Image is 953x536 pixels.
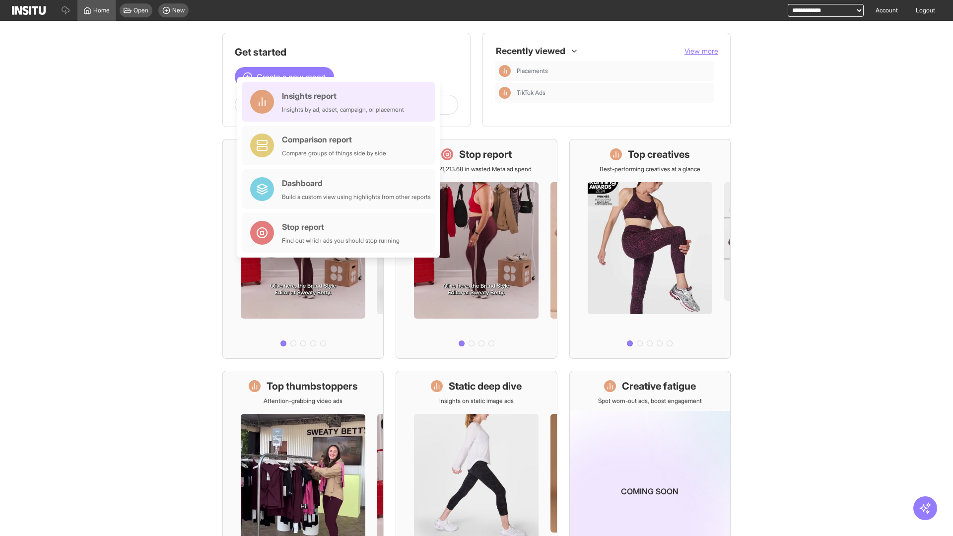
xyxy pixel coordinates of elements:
[517,89,545,97] span: TikTok Ads
[396,139,557,359] a: Stop reportSave £21,213.68 in wasted Meta ad spend
[449,379,522,393] h1: Static deep dive
[257,71,326,83] span: Create a new report
[222,139,384,359] a: What's live nowSee all active ads instantly
[282,193,431,201] div: Build a custom view using highlights from other reports
[684,47,718,55] span: View more
[439,397,514,405] p: Insights on static image ads
[235,45,458,59] h1: Get started
[267,379,358,393] h1: Top thumbstoppers
[517,67,710,75] span: Placements
[282,221,400,233] div: Stop report
[421,165,532,173] p: Save £21,213.68 in wasted Meta ad spend
[93,6,110,14] span: Home
[134,6,148,14] span: Open
[282,177,431,189] div: Dashboard
[628,147,690,161] h1: Top creatives
[600,165,700,173] p: Best-performing creatives at a glance
[235,67,334,87] button: Create a new report
[282,90,404,102] div: Insights report
[282,106,404,114] div: Insights by ad, adset, campaign, or placement
[12,6,46,15] img: Logo
[684,46,718,56] button: View more
[517,89,710,97] span: TikTok Ads
[264,397,342,405] p: Attention-grabbing video ads
[282,149,386,157] div: Compare groups of things side by side
[499,87,511,99] div: Insights
[282,134,386,145] div: Comparison report
[517,67,548,75] span: Placements
[499,65,511,77] div: Insights
[282,237,400,245] div: Find out which ads you should stop running
[172,6,185,14] span: New
[459,147,512,161] h1: Stop report
[569,139,731,359] a: Top creativesBest-performing creatives at a glance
